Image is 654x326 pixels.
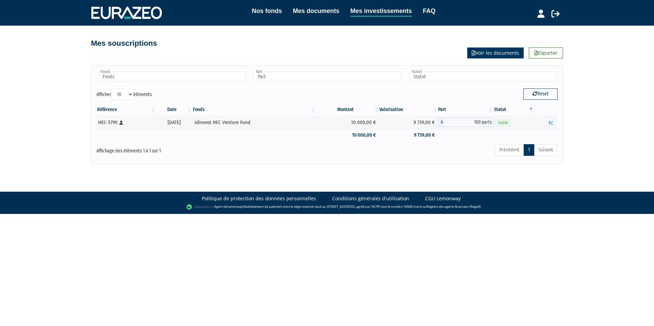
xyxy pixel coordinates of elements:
td: 10 000,00 € [316,116,379,129]
th: Référence : activer pour trier la colonne par ordre croissant [96,104,156,116]
div: Affichage des éléments 1 à 1 sur 1 [96,144,283,154]
th: Part: activer pour trier la colonne par ordre croissant [438,104,494,116]
span: 100 parts [445,118,494,127]
img: logo-lemonway.png [186,204,213,210]
td: 10 000,00 € [316,129,379,141]
th: Valorisation: activer pour trier la colonne par ordre croissant [379,104,438,116]
a: Conditions générales d'utilisation [332,195,409,202]
th: Montant: activer pour trier la colonne par ordre croissant [316,104,379,116]
label: Afficher éléments [96,89,152,100]
div: - Agent de (établissement de paiement dont le siège social est situé au [STREET_ADDRESS], agréé p... [7,204,647,210]
a: Voir les documents [467,47,524,58]
div: HEC-5790 [98,119,154,126]
td: 9 739,00 € [379,129,438,141]
a: Lemonway [227,204,243,209]
button: Reset [523,89,558,99]
div: Idinvest HEC Venture Fund [195,119,314,126]
a: Exporter [529,47,563,58]
span: Valide [496,120,511,126]
div: A - Idinvest HEC Venture Fund [438,118,494,127]
img: 1732889491-logotype_eurazeo_blanc_rvb.png [91,6,162,19]
a: Suivant [534,144,558,156]
a: 1 [524,144,534,156]
a: CGU Lemonway [425,195,461,202]
a: Précédent [495,144,524,156]
span: A [438,118,445,127]
i: [Français] Personne physique [119,121,123,125]
th: Statut : activer pour trier la colonne par ordre d&eacute;croissant [493,104,534,116]
th: Fonds: activer pour trier la colonne par ordre croissant [192,104,316,116]
a: FAQ [423,6,435,16]
a: Mes documents [293,6,339,16]
div: [DATE] [158,119,190,126]
select: Afficheréléments [111,89,133,100]
h4: Mes souscriptions [91,39,157,47]
a: Registre des agents financiers (Regafi) [427,204,481,209]
td: 9 739,00 € [379,116,438,129]
th: Date: activer pour trier la colonne par ordre croissant [156,104,192,116]
a: Nos fonds [252,6,282,16]
a: Mes investissements [350,6,412,17]
a: Politique de protection des données personnelles [202,195,316,202]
